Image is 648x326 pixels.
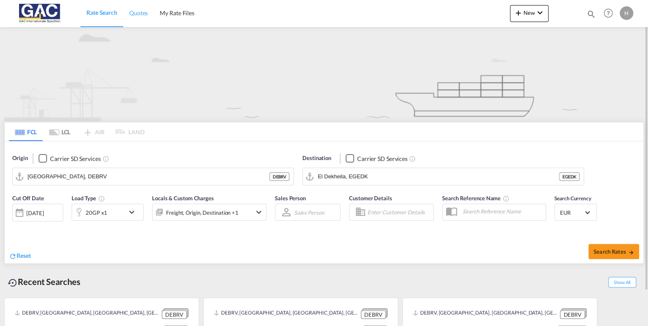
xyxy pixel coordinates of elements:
[4,272,84,291] div: Recent Searches
[160,9,194,17] span: My Rate Files
[361,310,386,319] div: DEBRV
[601,6,620,21] div: Help
[12,204,63,221] div: [DATE]
[4,27,644,121] img: new-FCL.png
[152,195,214,202] span: Locals & Custom Charges
[560,310,585,319] div: DEBRV
[303,168,584,185] md-input-container: El Dekheila, EGEDK
[9,251,31,261] div: icon-refreshReset
[9,122,144,141] md-pagination-wrapper: Use the left and right arrow keys to navigate between tabs
[409,155,416,162] md-icon: Unchecked: Search for CY (Container Yard) services for all selected carriers.Checked : Search for...
[587,9,596,22] div: icon-magnify
[413,308,558,319] div: DEBRV, Bremerhaven, Germany, Western Europe, Europe
[12,195,44,202] span: Cut Off Date
[513,8,523,18] md-icon: icon-plus 400-fg
[152,204,266,221] div: Freight Origin Destination Factory Stuffingicon-chevron-down
[620,6,633,20] div: H
[13,168,294,185] md-input-container: Bremerhaven, DEBRV
[9,122,43,141] md-tab-item: FCL
[166,207,238,218] div: Freight Origin Destination Factory Stuffing
[86,9,117,16] span: Rate Search
[127,207,141,217] md-icon: icon-chevron-down
[588,244,639,259] button: Search Ratesicon-arrow-right
[503,195,510,202] md-icon: Your search will be saved by the below given name
[458,205,546,218] input: Search Reference Name
[513,9,545,16] span: New
[13,4,70,23] img: 9f305d00dc7b11eeb4548362177db9c3.png
[12,221,19,232] md-datepicker: Select
[601,6,615,20] span: Help
[28,170,269,183] input: Search by Port
[26,209,44,217] div: [DATE]
[12,154,28,163] span: Origin
[318,170,559,183] input: Search by Port
[214,308,359,319] div: DEBRV, Bremerhaven, Germany, Western Europe, Europe
[560,209,584,216] span: EUR
[554,195,591,202] span: Search Currency
[559,172,579,181] div: EGEDK
[102,155,109,162] md-icon: Unchecked: Search for CY (Container Yard) services for all selected carriers.Checked : Search for...
[72,204,144,221] div: 20GP x1icon-chevron-down
[587,9,596,19] md-icon: icon-magnify
[275,195,306,202] span: Sales Person
[129,9,148,17] span: Quotes
[535,8,545,18] md-icon: icon-chevron-down
[86,207,107,218] div: 20GP x1
[367,206,431,218] input: Enter Customer Details
[5,141,643,264] div: Origin Checkbox No InkUnchecked: Search for CY (Container Yard) services for all selected carrier...
[510,5,548,22] button: icon-plus 400-fgNewicon-chevron-down
[349,195,392,202] span: Customer Details
[43,122,77,141] md-tab-item: LCL
[8,278,18,288] md-icon: icon-backup-restore
[50,155,100,163] div: Carrier SD Services
[98,195,105,202] md-icon: Select multiple loads to view rates
[17,252,31,259] span: Reset
[593,248,634,255] span: Search Rates
[72,195,105,202] span: Load Type
[346,154,407,163] md-checkbox: Checkbox No Ink
[162,310,187,319] div: DEBRV
[608,277,636,287] span: Show All
[39,154,100,163] md-checkbox: Checkbox No Ink
[293,206,325,218] md-select: Sales Person
[302,154,331,163] span: Destination
[559,206,592,218] md-select: Select Currency: € EUREuro
[269,172,289,181] div: DEBRV
[628,249,634,255] md-icon: icon-arrow-right
[15,308,160,319] div: DEBRV, Bremerhaven, Germany, Western Europe, Europe
[9,252,17,260] md-icon: icon-refresh
[357,155,407,163] div: Carrier SD Services
[442,195,510,202] span: Search Reference Name
[254,207,264,217] md-icon: icon-chevron-down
